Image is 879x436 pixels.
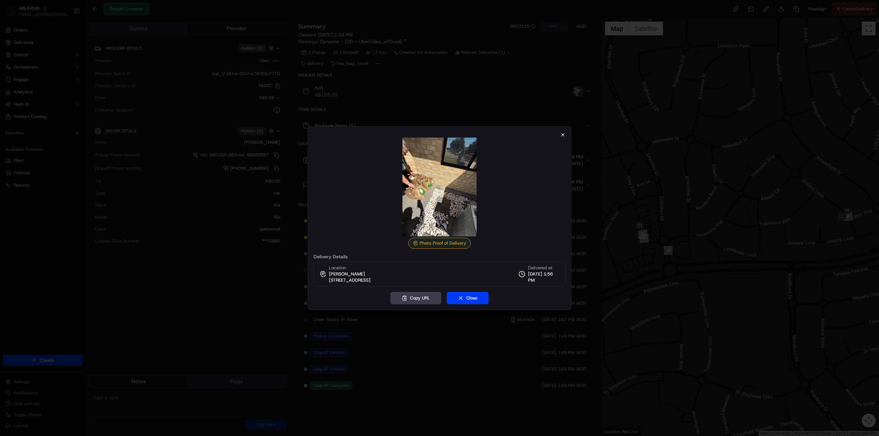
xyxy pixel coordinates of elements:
label: Delivery Details [313,254,566,259]
button: Close [447,292,489,304]
span: [DATE] 1:56 PM [528,271,560,283]
span: [PERSON_NAME] [329,271,365,277]
img: photo_proof_of_delivery image [390,138,489,236]
button: Copy URL [390,292,441,304]
span: [STREET_ADDRESS] [329,277,370,283]
div: Photo Proof of Delivery [408,238,471,249]
span: Location [329,265,346,271]
span: Delivered at [528,265,560,271]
